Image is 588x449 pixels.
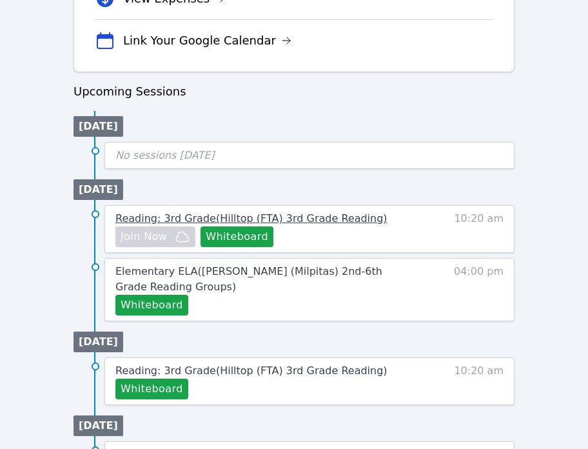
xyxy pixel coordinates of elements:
a: Link Your Google Calendar [123,32,291,50]
span: No sessions [DATE] [115,149,215,161]
a: Reading: 3rd Grade(Hilltop (FTA) 3rd Grade Reading) [115,211,387,226]
span: 10:20 am [454,363,504,399]
span: 10:20 am [454,211,504,247]
li: [DATE] [73,415,123,436]
button: Whiteboard [115,379,188,399]
button: Whiteboard [201,226,273,247]
li: [DATE] [73,179,123,200]
span: Reading: 3rd Grade ( Hilltop (FTA) 3rd Grade Reading ) [115,364,387,377]
span: Elementary ELA ( [PERSON_NAME] (Milpitas) 2nd-6th Grade Reading Groups ) [115,265,382,293]
li: [DATE] [73,332,123,352]
a: Elementary ELA([PERSON_NAME] (Milpitas) 2nd-6th Grade Reading Groups) [115,264,407,295]
h3: Upcoming Sessions [73,83,514,101]
span: Join Now [121,229,167,244]
button: Whiteboard [115,295,188,315]
span: Reading: 3rd Grade ( Hilltop (FTA) 3rd Grade Reading ) [115,212,387,224]
li: [DATE] [73,116,123,137]
button: Join Now [115,226,195,247]
span: 04:00 pm [454,264,504,315]
a: Reading: 3rd Grade(Hilltop (FTA) 3rd Grade Reading) [115,363,387,379]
